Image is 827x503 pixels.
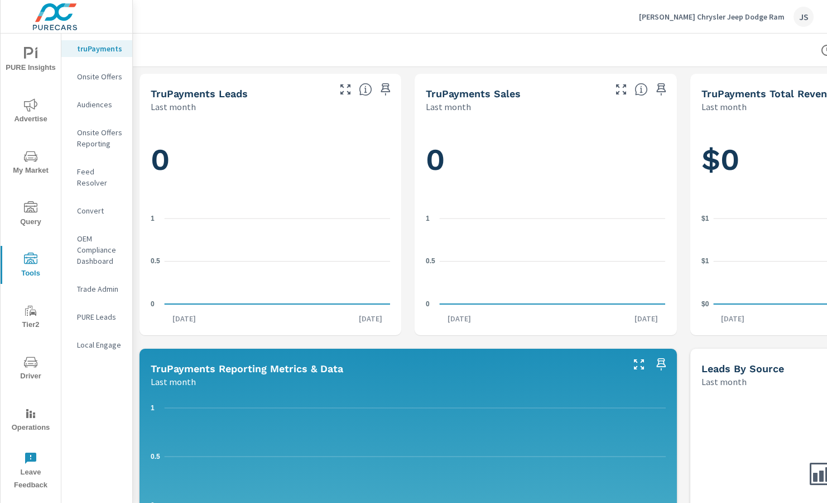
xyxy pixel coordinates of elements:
[151,215,155,222] text: 1
[151,453,160,461] text: 0.5
[61,309,132,325] div: PURE Leads
[426,88,521,99] h5: truPayments Sales
[1,34,61,496] div: nav menu
[77,283,123,295] p: Trade Admin
[77,339,123,350] p: Local Engage
[151,257,160,265] text: 0.5
[165,313,204,324] p: [DATE]
[151,300,155,308] text: 0
[701,215,709,222] text: $1
[4,355,57,383] span: Driver
[4,47,57,74] span: PURE Insights
[652,80,670,98] span: Save this to your personalized report
[77,43,123,54] p: truPayments
[61,68,132,85] div: Onsite Offers
[426,215,430,222] text: 1
[4,253,57,280] span: Tools
[151,404,155,412] text: 1
[61,96,132,113] div: Audiences
[77,127,123,149] p: Onsite Offers Reporting
[61,336,132,353] div: Local Engage
[336,80,354,98] button: Make Fullscreen
[4,150,57,177] span: My Market
[426,100,471,113] p: Last month
[4,452,57,492] span: Leave Feedback
[61,40,132,57] div: truPayments
[426,300,430,308] text: 0
[440,313,479,324] p: [DATE]
[701,257,709,265] text: $1
[151,141,390,179] h1: 0
[426,141,665,179] h1: 0
[359,83,372,96] span: The number of truPayments leads.
[77,166,123,188] p: Feed Resolver
[61,230,132,269] div: OEM Compliance Dashboard
[377,80,395,98] span: Save this to your personalized report
[151,88,248,99] h5: truPayments Leads
[77,71,123,82] p: Onsite Offers
[634,83,648,96] span: Number of sales matched to a truPayments lead. [Source: This data is sourced from the dealer's DM...
[713,313,752,324] p: [DATE]
[612,80,630,98] button: Make Fullscreen
[4,407,57,434] span: Operations
[627,313,666,324] p: [DATE]
[151,100,196,113] p: Last month
[61,202,132,219] div: Convert
[77,205,123,216] p: Convert
[61,163,132,191] div: Feed Resolver
[426,257,435,265] text: 0.5
[630,355,648,373] button: Make Fullscreen
[4,98,57,126] span: Advertise
[701,375,747,388] p: Last month
[77,233,123,267] p: OEM Compliance Dashboard
[701,300,709,308] text: $0
[701,363,784,374] h5: Leads By Source
[351,313,390,324] p: [DATE]
[61,124,132,152] div: Onsite Offers Reporting
[652,355,670,373] span: Save this to your personalized report
[794,7,814,27] div: JS
[4,304,57,331] span: Tier2
[4,201,57,229] span: Query
[61,281,132,297] div: Trade Admin
[151,363,343,374] h5: truPayments Reporting Metrics & Data
[151,375,196,388] p: Last month
[77,99,123,110] p: Audiences
[701,100,747,113] p: Last month
[77,311,123,322] p: PURE Leads
[639,12,785,22] p: [PERSON_NAME] Chrysler Jeep Dodge Ram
